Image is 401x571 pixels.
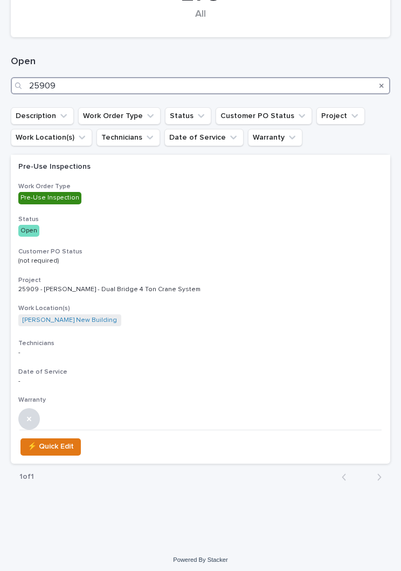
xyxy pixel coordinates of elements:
button: ⚡ Quick Edit [20,438,81,456]
h3: Work Order Type [18,182,383,191]
h1: Open [11,56,390,68]
button: Description [11,107,74,125]
h3: Work Location(s) [18,304,383,313]
h3: Date of Service [18,368,383,376]
button: Work Order Type [78,107,161,125]
button: Date of Service [164,129,244,146]
h3: Status [18,215,383,224]
button: Technicians [96,129,160,146]
p: 25909 - [PERSON_NAME] - Dual Bridge 4 Ton Crane System [18,286,207,293]
button: Next [362,472,390,482]
a: [PERSON_NAME] New Building [23,317,117,324]
button: Back [333,472,362,482]
a: Powered By Stacker [173,556,227,563]
h3: Project [18,276,383,285]
p: 1 of 1 [11,464,43,490]
button: Project [316,107,365,125]
button: Customer PO Status [216,107,312,125]
div: Pre-Use Inspection [18,192,81,204]
p: (not required) [18,257,207,265]
h3: Warranty [18,396,383,404]
p: - [18,349,207,356]
p: - [18,377,207,385]
h3: Technicians [18,339,383,348]
p: Pre-Use Inspections [18,162,207,171]
a: Pre-Use InspectionsWork Order TypePre-Use InspectionStatusOpenCustomer PO Status(not required)Pro... [11,155,390,463]
button: Status [165,107,211,125]
input: Search [11,77,390,94]
div: All [29,9,372,31]
button: Warranty [248,129,302,146]
button: Work Location(s) [11,129,92,146]
div: Open [18,225,39,237]
h3: Customer PO Status [18,247,383,256]
span: ⚡ Quick Edit [27,440,74,453]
